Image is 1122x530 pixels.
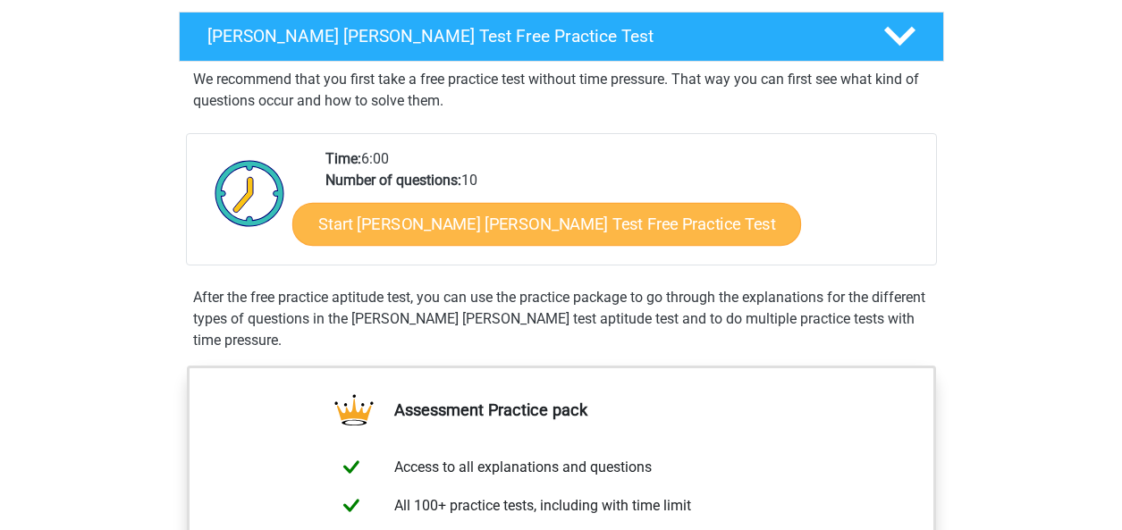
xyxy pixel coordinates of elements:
[325,172,461,189] b: Number of questions:
[172,12,951,62] a: [PERSON_NAME] [PERSON_NAME] Test Free Practice Test
[312,148,935,265] div: 6:00 10
[207,26,855,46] h4: [PERSON_NAME] [PERSON_NAME] Test Free Practice Test
[292,203,801,246] a: Start [PERSON_NAME] [PERSON_NAME] Test Free Practice Test
[325,150,361,167] b: Time:
[186,287,937,351] div: After the free practice aptitude test, you can use the practice package to go through the explana...
[193,69,930,112] p: We recommend that you first take a free practice test without time pressure. That way you can fir...
[205,148,295,238] img: Clock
